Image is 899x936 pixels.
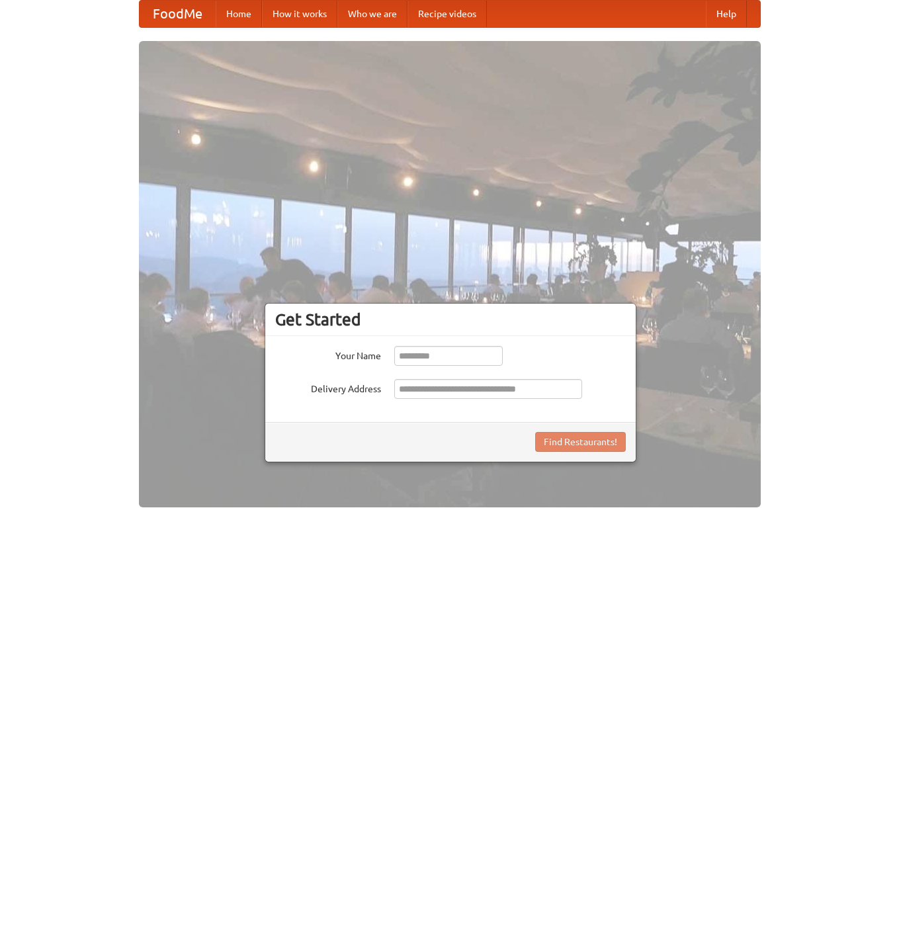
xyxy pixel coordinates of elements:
[706,1,747,27] a: Help
[275,346,381,362] label: Your Name
[275,310,626,329] h3: Get Started
[262,1,337,27] a: How it works
[275,379,381,396] label: Delivery Address
[337,1,407,27] a: Who we are
[535,432,626,452] button: Find Restaurants!
[216,1,262,27] a: Home
[407,1,487,27] a: Recipe videos
[140,1,216,27] a: FoodMe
